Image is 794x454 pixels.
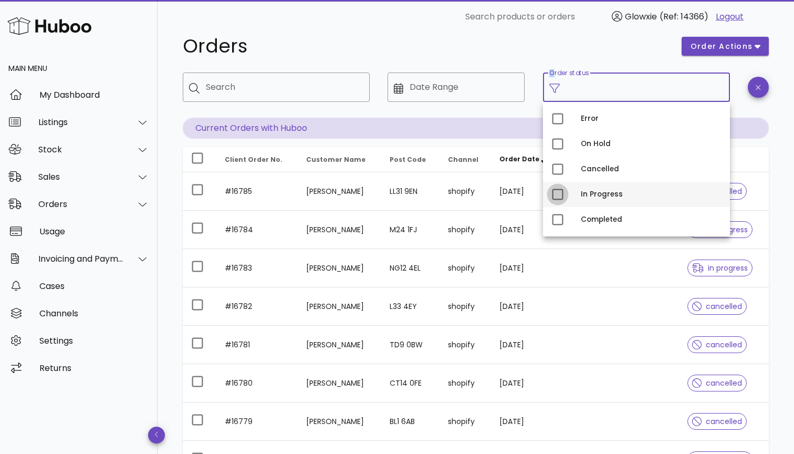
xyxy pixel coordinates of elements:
[692,418,742,425] span: cancelled
[298,403,381,441] td: [PERSON_NAME]
[491,326,563,364] td: [DATE]
[491,403,563,441] td: [DATE]
[390,155,426,164] span: Post Code
[298,249,381,287] td: [PERSON_NAME]
[298,211,381,249] td: [PERSON_NAME]
[298,326,381,364] td: [PERSON_NAME]
[581,165,722,173] div: Cancelled
[381,249,440,287] td: NG12 4EL
[440,211,492,249] td: shopify
[381,403,440,441] td: BL1 6AB
[381,326,440,364] td: TD9 0BW
[39,336,149,346] div: Settings
[38,117,124,127] div: Listings
[581,115,722,123] div: Error
[692,303,742,310] span: cancelled
[38,172,124,182] div: Sales
[440,249,492,287] td: shopify
[183,37,669,56] h1: Orders
[491,211,563,249] td: [DATE]
[216,403,298,441] td: #16779
[39,226,149,236] div: Usage
[581,215,722,224] div: Completed
[39,281,149,291] div: Cases
[381,172,440,211] td: LL31 9EN
[381,287,440,326] td: L33 4EY
[306,155,365,164] span: Customer Name
[682,37,769,56] button: order actions
[38,254,124,264] div: Invoicing and Payments
[690,41,753,52] span: order actions
[716,11,744,23] a: Logout
[39,90,149,100] div: My Dashboard
[7,15,91,37] img: Huboo Logo
[216,211,298,249] td: #16784
[38,199,124,209] div: Orders
[491,249,563,287] td: [DATE]
[448,155,478,164] span: Channel
[625,11,657,23] span: Glowxie
[298,287,381,326] td: [PERSON_NAME]
[298,172,381,211] td: [PERSON_NAME]
[491,287,563,326] td: [DATE]
[216,147,298,172] th: Client Order No.
[660,11,708,23] span: (Ref: 14366)
[440,326,492,364] td: shopify
[298,147,381,172] th: Customer Name
[692,379,742,387] span: cancelled
[440,403,492,441] td: shopify
[499,154,539,163] span: Order Date
[692,264,748,272] span: in progress
[216,172,298,211] td: #16785
[440,364,492,403] td: shopify
[216,287,298,326] td: #16782
[381,364,440,403] td: CT14 0FE
[440,287,492,326] td: shopify
[491,364,563,403] td: [DATE]
[216,364,298,403] td: #16780
[216,249,298,287] td: #16783
[549,69,589,77] label: Order status
[381,147,440,172] th: Post Code
[298,364,381,403] td: [PERSON_NAME]
[440,147,492,172] th: Channel
[381,211,440,249] td: M24 1FJ
[491,172,563,211] td: [DATE]
[183,118,769,139] p: Current Orders with Huboo
[581,140,722,148] div: On Hold
[39,308,149,318] div: Channels
[581,190,722,199] div: In Progress
[225,155,283,164] span: Client Order No.
[38,145,124,154] div: Stock
[440,172,492,211] td: shopify
[216,326,298,364] td: #16781
[692,341,742,348] span: cancelled
[39,363,149,373] div: Returns
[491,147,563,172] th: Order Date: Sorted descending. Activate to remove sorting.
